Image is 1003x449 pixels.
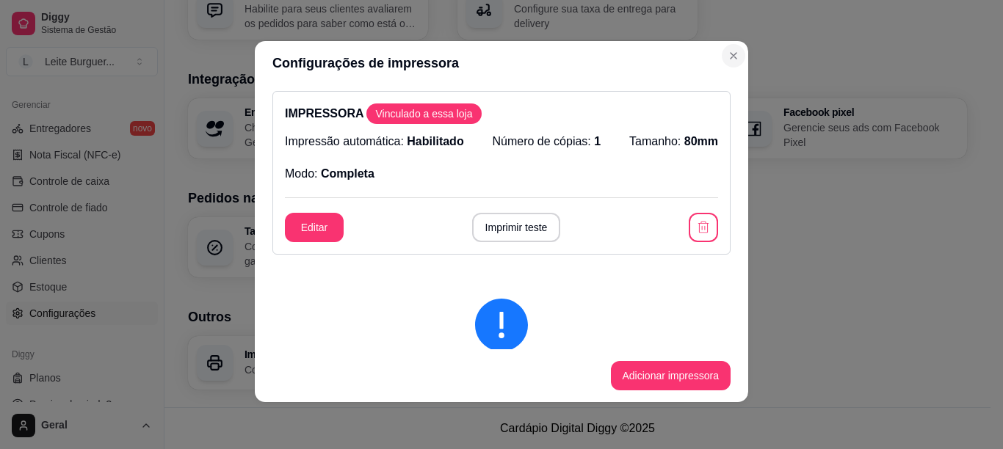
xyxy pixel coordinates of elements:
[493,133,601,150] p: Número de cópias:
[722,44,745,67] button: Close
[629,133,718,150] p: Tamanho:
[594,135,601,147] span: 1
[684,135,718,147] span: 80mm
[369,106,478,121] span: Vinculado a essa loja
[285,165,374,183] p: Modo:
[475,299,528,351] span: exclamation-circle
[321,167,374,180] span: Completa
[285,103,718,124] p: IMPRESSORA
[472,213,561,242] button: Imprimir teste
[285,133,464,150] p: Impressão automática:
[285,213,344,242] button: Editar
[407,135,463,147] span: Habilitado
[611,361,731,390] button: Adicionar impressora
[255,41,748,85] header: Configurações de impressora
